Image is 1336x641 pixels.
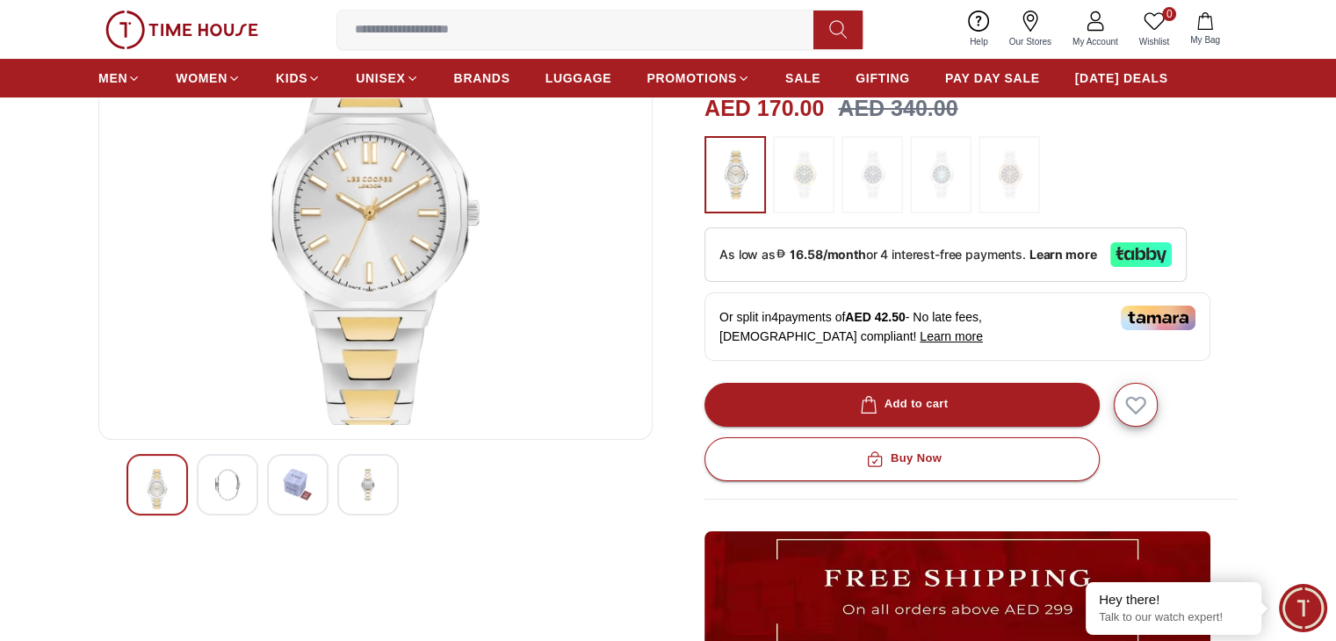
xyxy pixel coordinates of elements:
button: Buy Now [704,437,1100,481]
a: [DATE] DEALS [1075,62,1168,94]
img: ... [105,11,258,49]
a: MEN [98,62,141,94]
button: Add to cart [704,383,1100,427]
a: UNISEX [356,62,418,94]
img: ... [919,145,963,205]
span: AED 42.50 [845,310,905,324]
img: ... [713,145,757,205]
img: ... [782,145,826,205]
img: ... [850,145,894,205]
a: BRANDS [454,62,510,94]
div: Add to cart [856,394,949,414]
span: GIFTING [856,69,910,87]
span: Our Stores [1002,35,1058,48]
a: PAY DAY SALE [945,62,1040,94]
span: PAY DAY SALE [945,69,1040,87]
div: Chat Widget [1279,584,1327,632]
span: UNISEX [356,69,405,87]
span: 0 [1162,7,1176,21]
span: BRANDS [454,69,510,87]
a: WOMEN [176,62,241,94]
h2: AED 170.00 [704,92,824,126]
a: 0Wishlist [1129,7,1180,52]
span: My Account [1065,35,1125,48]
img: Lee Cooper Women's Silver Dial Analog Watch - LC07953.230 [282,469,314,501]
span: KIDS [276,69,307,87]
span: Learn more [920,329,983,343]
a: Our Stores [999,7,1062,52]
span: Wishlist [1132,35,1176,48]
img: Tamara [1121,306,1195,330]
span: MEN [98,69,127,87]
p: Talk to our watch expert! [1099,610,1248,625]
a: LUGGAGE [545,62,612,94]
span: SALE [785,69,820,87]
img: Lee Cooper Women's Silver Dial Analog Watch - LC07953.230 [352,469,384,501]
a: GIFTING [856,62,910,94]
a: PROMOTIONS [646,62,750,94]
span: My Bag [1183,33,1227,47]
span: [DATE] DEALS [1075,69,1168,87]
a: Help [959,7,999,52]
span: LUGGAGE [545,69,612,87]
h3: AED 340.00 [838,92,957,126]
a: SALE [785,62,820,94]
div: Or split in 4 payments of - No late fees, [DEMOGRAPHIC_DATA] compliant! [704,292,1210,361]
a: KIDS [276,62,321,94]
span: PROMOTIONS [646,69,737,87]
img: Lee Cooper Women's Silver Dial Analog Watch - LC07953.230 [141,469,173,509]
img: Lee Cooper Women's Silver Dial Analog Watch - LC07953.230 [212,469,243,501]
button: My Bag [1180,9,1231,50]
span: WOMEN [176,69,227,87]
span: Help [963,35,995,48]
img: ... [987,145,1031,205]
div: Buy Now [863,449,942,469]
img: Lee Cooper Women's Silver Dial Analog Watch - LC07953.230 [113,4,638,425]
div: Hey there! [1099,591,1248,609]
